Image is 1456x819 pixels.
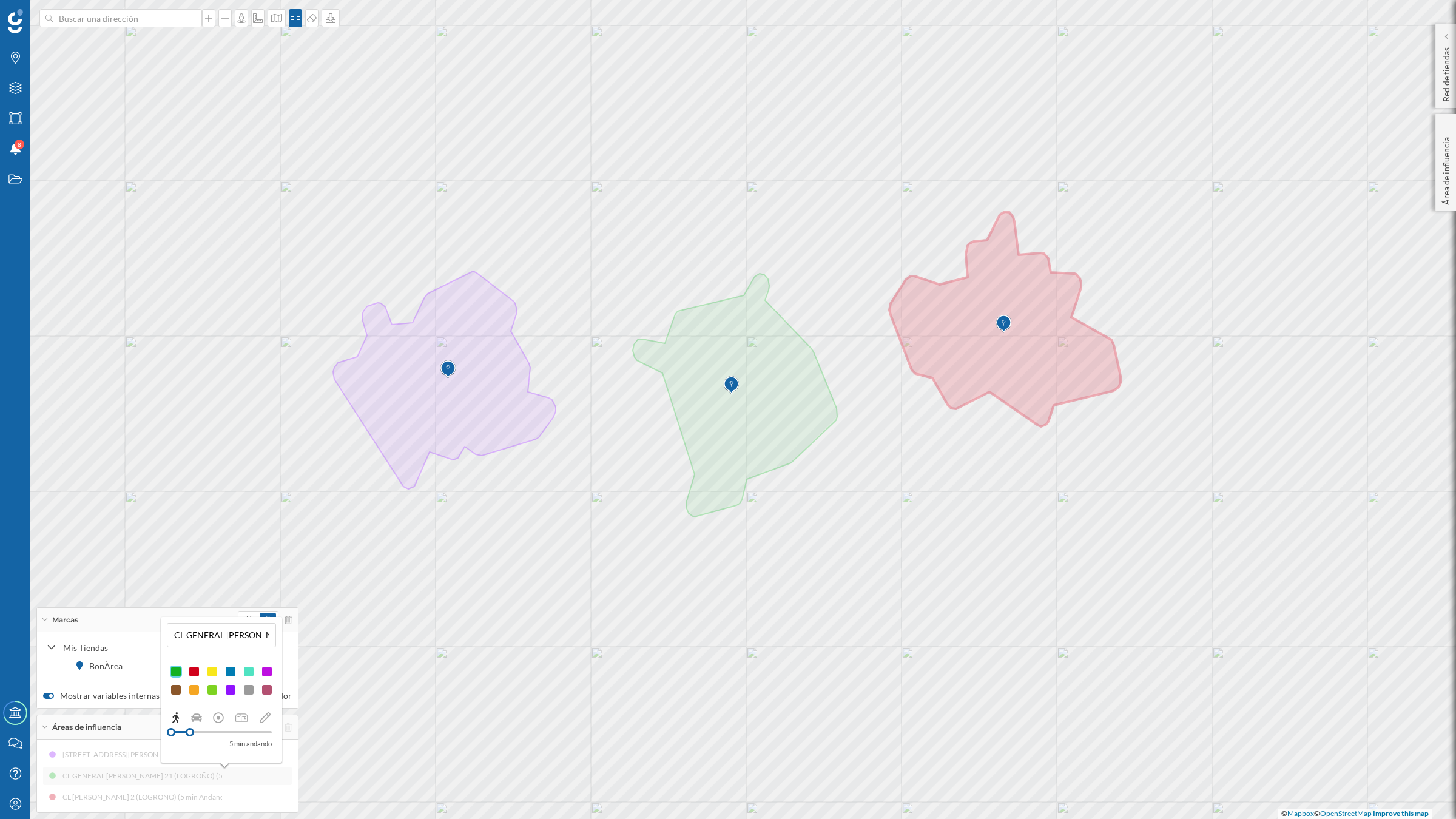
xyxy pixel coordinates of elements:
[52,722,121,733] span: Áreas de influencia
[18,138,21,150] span: 8
[724,373,739,397] img: Marker
[1440,42,1452,102] p: Red de tiendas
[229,738,272,750] p: 5 min andando
[1440,132,1452,205] p: Área de influencia
[1278,809,1432,819] div: © ©
[1287,809,1314,818] a: Mapbox
[996,312,1011,336] img: Marker
[1373,809,1429,818] a: Improve this map
[43,690,292,702] label: Mostrar variables internas al pasar el ratón sobre el marcador
[63,641,195,654] div: Mis Tiendas
[52,615,78,625] span: Marcas
[1320,809,1372,818] a: OpenStreetMap
[8,9,23,33] img: Geoblink Logo
[89,659,129,672] div: BonÀrea
[24,8,67,19] span: Soporte
[440,357,456,382] img: Marker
